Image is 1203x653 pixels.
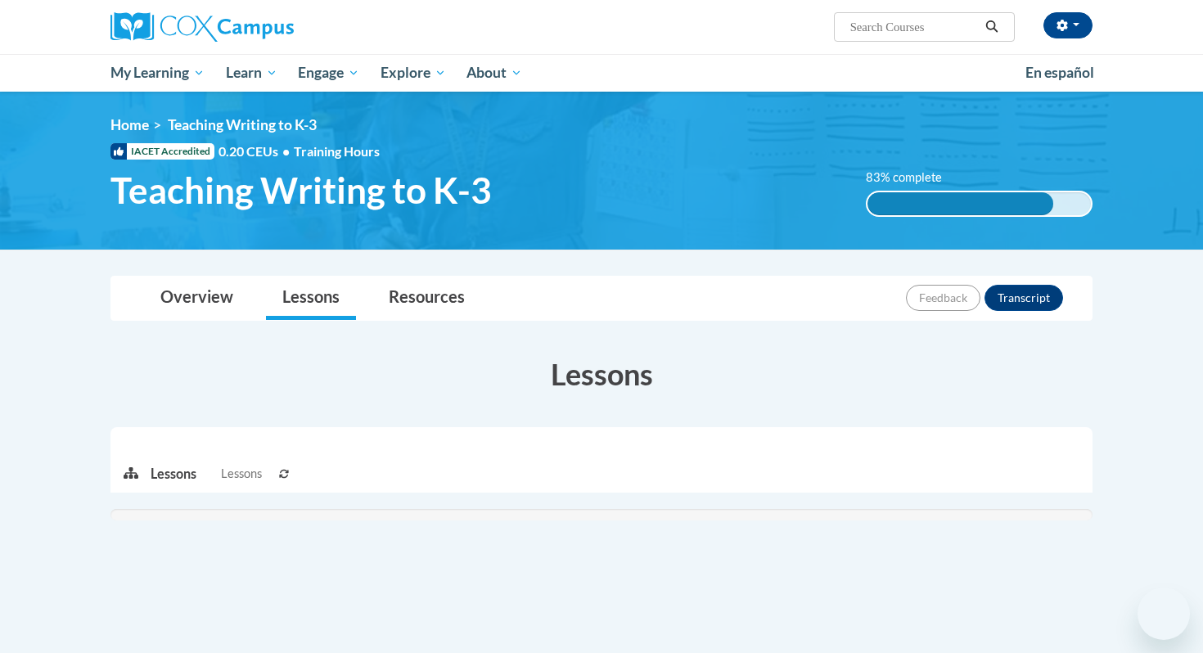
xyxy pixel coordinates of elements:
[215,54,288,92] a: Learn
[168,116,317,133] span: Teaching Writing to K-3
[1015,56,1105,90] a: En español
[226,63,277,83] span: Learn
[151,465,196,483] p: Lessons
[110,354,1093,394] h3: Lessons
[282,143,290,159] span: •
[219,142,294,160] span: 0.20 CEUs
[372,277,481,320] a: Resources
[866,169,960,187] label: 83% complete
[381,63,446,83] span: Explore
[457,54,534,92] a: About
[370,54,457,92] a: Explore
[906,285,980,311] button: Feedback
[466,63,522,83] span: About
[266,277,356,320] a: Lessons
[980,17,1004,37] button: Search
[849,17,980,37] input: Search Courses
[110,12,294,42] img: Cox Campus
[1025,64,1094,81] span: En español
[100,54,215,92] a: My Learning
[1138,588,1190,640] iframe: Button to launch messaging window
[110,169,492,212] span: Teaching Writing to K-3
[86,54,1117,92] div: Main menu
[110,143,214,160] span: IACET Accredited
[110,116,149,133] a: Home
[294,143,380,159] span: Training Hours
[867,192,1053,215] div: 83% complete
[1043,12,1093,38] button: Account Settings
[110,63,205,83] span: My Learning
[298,63,359,83] span: Engage
[984,285,1063,311] button: Transcript
[221,465,262,483] span: Lessons
[144,277,250,320] a: Overview
[110,12,421,42] a: Cox Campus
[287,54,370,92] a: Engage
